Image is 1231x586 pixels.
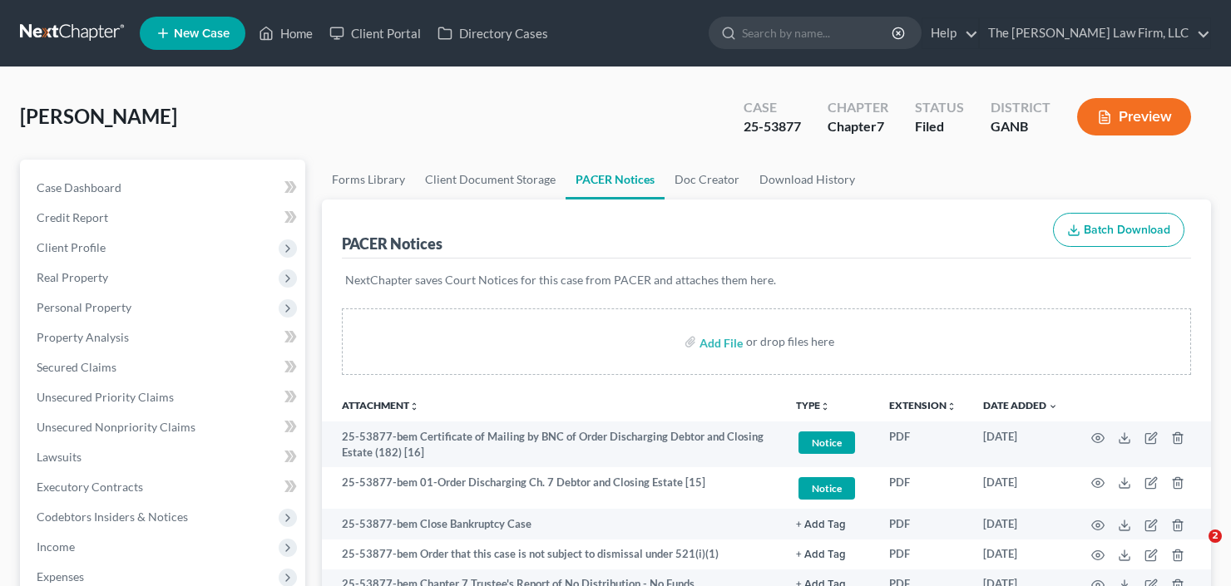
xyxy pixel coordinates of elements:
[322,421,783,467] td: 25-53877-bem Certificate of Mailing by BNC of Order Discharging Debtor and Closing Estate (182) [16]
[37,360,116,374] span: Secured Claims
[37,510,188,524] span: Codebtors Insiders & Notices
[1084,223,1170,237] span: Batch Download
[342,399,419,411] a: Attachmentunfold_more
[877,118,884,134] span: 7
[915,117,964,136] div: Filed
[796,520,846,530] button: + Add Tag
[37,390,174,404] span: Unsecured Priority Claims
[322,467,783,510] td: 25-53877-bem 01-Order Discharging Ch. 7 Debtor and Closing Estate [15]
[321,18,429,48] a: Client Portal
[322,509,783,539] td: 25-53877-bem Close Bankruptcy Case
[1077,98,1191,135] button: Preview
[828,98,888,117] div: Chapter
[970,539,1071,569] td: [DATE]
[970,421,1071,467] td: [DATE]
[174,27,230,40] span: New Case
[322,160,415,199] a: Forms Library
[23,442,305,472] a: Lawsuits
[798,431,855,454] span: Notice
[796,475,863,502] a: Notice
[983,399,1058,411] a: Date Added expand_more
[342,234,442,254] div: PACER Notices
[415,160,566,199] a: Client Document Storage
[796,546,863,562] a: + Add Tag
[37,539,75,554] span: Income
[37,240,106,254] span: Client Profile
[820,401,830,411] i: unfold_more
[876,467,970,510] td: PDF
[37,180,121,195] span: Case Dashboard
[876,539,970,569] td: PDF
[322,539,783,569] td: 25-53877-bem Order that this case is not subject to dismissal under 521(i)(1)
[23,203,305,233] a: Credit Report
[23,173,305,203] a: Case Dashboard
[37,480,143,494] span: Executory Contracts
[980,18,1210,48] a: The [PERSON_NAME] Law Firm, LLC
[991,117,1051,136] div: GANB
[37,270,108,284] span: Real Property
[1053,213,1184,248] button: Batch Download
[876,421,970,467] td: PDF
[37,330,129,344] span: Property Analysis
[796,549,846,560] button: + Add Tag
[1174,529,1214,569] iframe: Intercom live chat
[1209,529,1222,543] span: 2
[566,160,665,199] a: PACER Notices
[23,352,305,382] a: Secured Claims
[970,467,1071,510] td: [DATE]
[746,333,834,350] div: or drop files here
[749,160,865,199] a: Download History
[744,98,801,117] div: Case
[23,382,305,412] a: Unsecured Priority Claims
[23,323,305,352] a: Property Analysis
[922,18,978,48] a: Help
[37,210,108,224] span: Credit Report
[37,300,131,314] span: Personal Property
[947,401,957,411] i: unfold_more
[37,569,84,584] span: Expenses
[742,17,894,48] input: Search by name...
[991,98,1051,117] div: District
[1048,401,1058,411] i: expand_more
[429,18,556,48] a: Directory Cases
[409,401,419,411] i: unfold_more
[876,509,970,539] td: PDF
[37,450,82,464] span: Lawsuits
[798,477,855,500] span: Notice
[796,516,863,532] a: + Add Tag
[20,104,177,128] span: [PERSON_NAME]
[915,98,964,117] div: Status
[23,472,305,502] a: Executory Contracts
[23,412,305,442] a: Unsecured Nonpriority Claims
[744,117,801,136] div: 25-53877
[665,160,749,199] a: Doc Creator
[970,509,1071,539] td: [DATE]
[37,420,195,434] span: Unsecured Nonpriority Claims
[250,18,321,48] a: Home
[796,401,830,411] button: TYPEunfold_more
[828,117,888,136] div: Chapter
[889,399,957,411] a: Extensionunfold_more
[796,429,863,456] a: Notice
[345,272,1188,288] p: NextChapter saves Court Notices for this case from PACER and attaches them here.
